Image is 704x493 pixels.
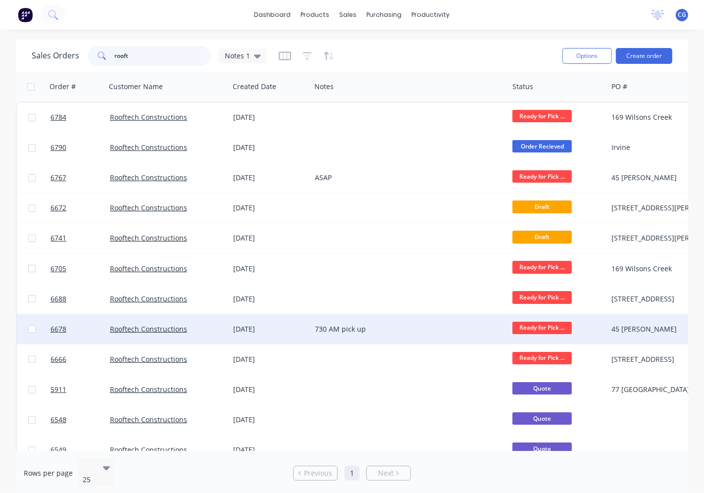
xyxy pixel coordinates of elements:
a: 6767 [50,163,110,193]
input: Search... [115,46,211,66]
div: Status [512,82,533,92]
a: 6705 [50,254,110,284]
span: 6784 [50,112,66,122]
a: Page 1 is your current page [345,466,359,481]
img: Factory [18,7,33,22]
span: 6678 [50,324,66,334]
div: [DATE] [233,264,307,274]
a: Rooftech Constructions [110,143,187,152]
a: 6688 [50,284,110,314]
div: PO # [611,82,627,92]
span: Ready for Pick ... [512,322,572,334]
button: Options [562,48,612,64]
span: Ready for Pick ... [512,261,572,273]
a: dashboard [250,7,296,22]
div: [DATE] [233,415,307,425]
a: Rooftech Constructions [110,264,187,273]
div: purchasing [362,7,407,22]
div: Created Date [233,82,276,92]
span: Notes 1 [225,50,250,61]
a: Rooftech Constructions [110,445,187,454]
div: [DATE] [233,324,307,334]
a: Rooftech Constructions [110,294,187,303]
ul: Pagination [289,466,415,481]
span: Next [378,468,394,478]
span: 6790 [50,143,66,152]
div: [DATE] [233,203,307,213]
span: 6688 [50,294,66,304]
div: Order # [50,82,76,92]
span: 6741 [50,233,66,243]
span: 5911 [50,385,66,394]
span: Order Recieved [512,140,572,152]
a: 6548 [50,405,110,435]
a: Rooftech Constructions [110,385,187,394]
div: 25 [83,475,95,485]
a: 6741 [50,223,110,253]
span: Quote [512,382,572,394]
span: 6672 [50,203,66,213]
div: Notes [314,82,334,92]
div: [DATE] [233,233,307,243]
span: Draft [512,200,572,213]
span: Ready for Pick ... [512,170,572,183]
div: products [296,7,335,22]
a: Rooftech Constructions [110,112,187,122]
a: 6784 [50,102,110,132]
h1: Sales Orders [32,51,79,60]
span: 6767 [50,173,66,183]
div: [DATE] [233,445,307,455]
span: 6549 [50,445,66,455]
a: 5911 [50,375,110,404]
span: Ready for Pick ... [512,110,572,122]
span: Rows per page [24,468,73,478]
a: Rooftech Constructions [110,415,187,424]
a: 6790 [50,133,110,162]
span: 6705 [50,264,66,274]
span: CG [678,10,686,19]
span: Draft [512,231,572,243]
a: Rooftech Constructions [110,173,187,182]
div: [DATE] [233,294,307,304]
div: sales [335,7,362,22]
a: 6678 [50,314,110,344]
button: Create order [616,48,672,64]
div: [DATE] [233,173,307,183]
div: 730 AM pick up [315,324,495,334]
a: Rooftech Constructions [110,324,187,334]
a: Rooftech Constructions [110,203,187,212]
div: Customer Name [109,82,163,92]
span: Ready for Pick ... [512,352,572,364]
div: ASAP [315,173,495,183]
a: 6672 [50,193,110,223]
span: Quote [512,443,572,455]
div: [DATE] [233,112,307,122]
span: Previous [304,468,332,478]
span: Ready for Pick ... [512,291,572,303]
span: 6548 [50,415,66,425]
a: Rooftech Constructions [110,354,187,364]
span: Quote [512,412,572,425]
a: 6666 [50,345,110,374]
a: 6549 [50,435,110,465]
div: productivity [407,7,455,22]
a: Previous page [294,468,337,478]
span: 6666 [50,354,66,364]
div: [DATE] [233,385,307,394]
div: [DATE] [233,143,307,152]
div: [DATE] [233,354,307,364]
a: Rooftech Constructions [110,233,187,243]
a: Next page [367,468,410,478]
